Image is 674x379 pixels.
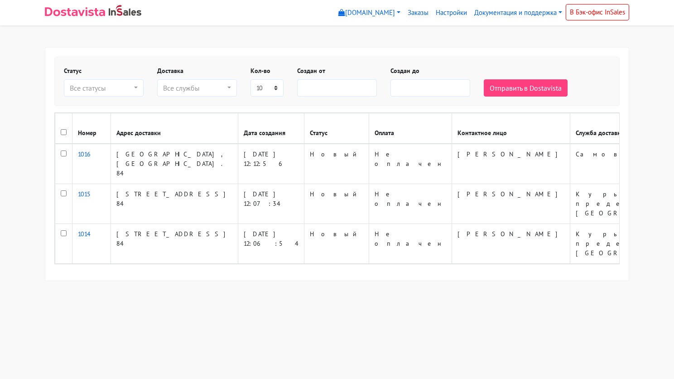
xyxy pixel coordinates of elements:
[452,144,570,184] td: [PERSON_NAME]
[72,113,111,144] th: Номер
[304,184,369,224] td: Новый
[369,144,452,184] td: Не оплачен
[70,83,132,93] div: Все статусы
[297,66,325,76] label: Создан от
[238,184,304,224] td: [DATE] 12:07:34
[163,83,226,93] div: Все службы
[335,4,404,22] a: [DOMAIN_NAME]
[390,66,419,76] label: Создан до
[78,230,91,238] a: 1014
[111,224,238,264] td: [STREET_ADDRESS] 84
[238,113,304,144] th: Дата создания
[111,144,238,184] td: [GEOGRAPHIC_DATA], [GEOGRAPHIC_DATA]. 84
[471,4,566,22] a: Документация и поддержка
[64,66,82,76] label: Статус
[452,184,570,224] td: [PERSON_NAME]
[484,79,568,97] button: Отправить в Dostavista
[78,150,105,158] a: 1016
[250,66,270,76] label: Кол-во
[304,113,369,144] th: Статус
[304,224,369,264] td: Новый
[64,79,144,97] button: Все статусы
[304,144,369,184] td: Новый
[78,190,103,198] a: 1015
[109,5,141,16] img: InSales
[157,66,183,76] label: Доставка
[111,113,238,144] th: Адрес доставки
[369,184,452,224] td: Не оплачен
[369,224,452,264] td: Не оплачен
[452,224,570,264] td: [PERSON_NAME]
[452,113,570,144] th: Контактное лицо
[369,113,452,144] th: Оплата
[45,7,105,16] img: Dostavista - срочная курьерская служба доставки
[432,4,471,22] a: Настройки
[566,4,629,20] a: В Бэк-офис InSales
[404,4,432,22] a: Заказы
[157,79,237,97] button: Все службы
[238,144,304,184] td: [DATE] 12:12:56
[238,224,304,264] td: [DATE] 12:06:54
[111,184,238,224] td: [STREET_ADDRESS] 84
